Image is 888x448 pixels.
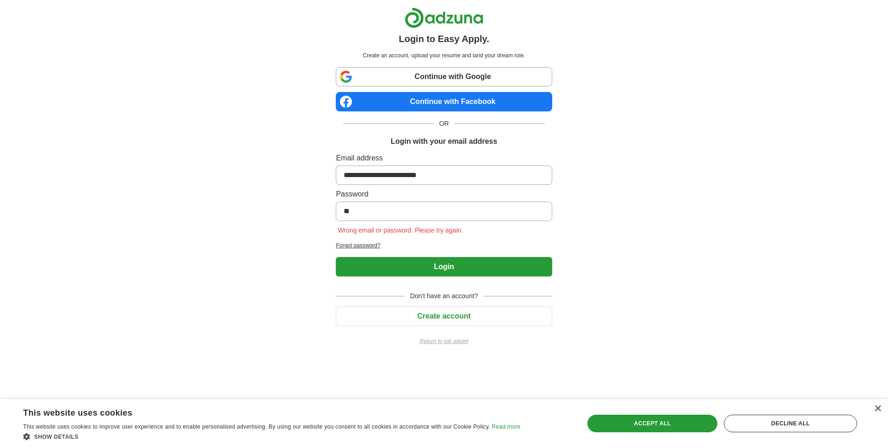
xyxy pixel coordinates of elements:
[336,337,552,345] a: Return to job advert
[336,92,552,111] a: Continue with Facebook
[336,257,552,276] button: Login
[23,405,497,418] div: This website uses cookies
[336,312,552,320] a: Create account
[391,136,497,147] h1: Login with your email address
[399,32,489,46] h1: Login to Easy Apply.
[874,405,881,412] div: Close
[23,432,520,441] div: Show details
[336,189,552,200] label: Password
[587,415,718,432] div: Accept all
[336,241,552,250] a: Forgot password?
[492,423,520,430] a: Read more, opens a new window
[434,119,455,129] span: OR
[338,51,550,60] p: Create an account, upload your resume and land your dream role.
[405,7,483,28] img: Adzuna logo
[724,415,857,432] div: Decline all
[405,291,484,301] span: Don't have an account?
[23,423,490,430] span: This website uses cookies to improve user experience and to enable personalised advertising. By u...
[336,153,552,164] label: Email address
[336,67,552,86] a: Continue with Google
[336,227,465,234] span: Wrong email or password. Please try again.
[34,434,79,440] span: Show details
[336,307,552,326] button: Create account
